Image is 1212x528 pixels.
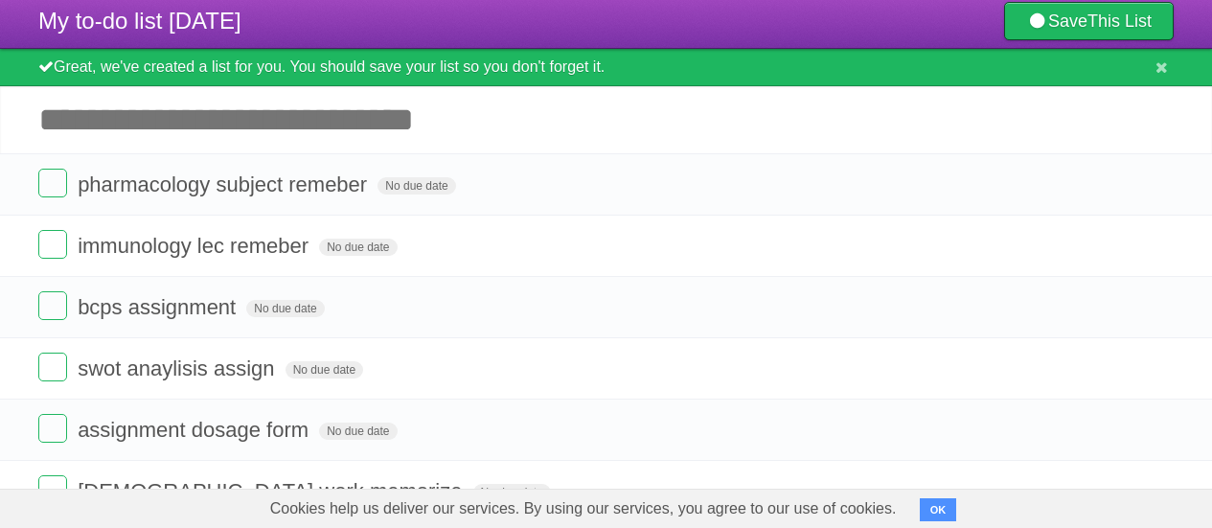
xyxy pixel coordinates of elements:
[38,230,67,259] label: Done
[78,295,240,319] span: bcps assignment
[251,490,916,528] span: Cookies help us deliver our services. By using our services, you agree to our use of cookies.
[78,234,313,258] span: immunology lec remeber
[286,361,363,379] span: No due date
[38,353,67,381] label: Done
[319,423,397,440] span: No due date
[38,291,67,320] label: Done
[38,169,67,197] label: Done
[319,239,397,256] span: No due date
[78,356,279,380] span: swot anaylisis assign
[1004,2,1174,40] a: SaveThis List
[1087,11,1152,31] b: This List
[78,172,372,196] span: pharmacology subject remeber
[377,177,455,195] span: No due date
[246,300,324,317] span: No due date
[78,418,313,442] span: assignment dosage form
[920,498,957,521] button: OK
[38,475,67,504] label: Done
[473,484,551,501] span: No due date
[38,8,241,34] span: My to-do list [DATE]
[78,479,467,503] span: [DEMOGRAPHIC_DATA] work memorize
[38,414,67,443] label: Done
